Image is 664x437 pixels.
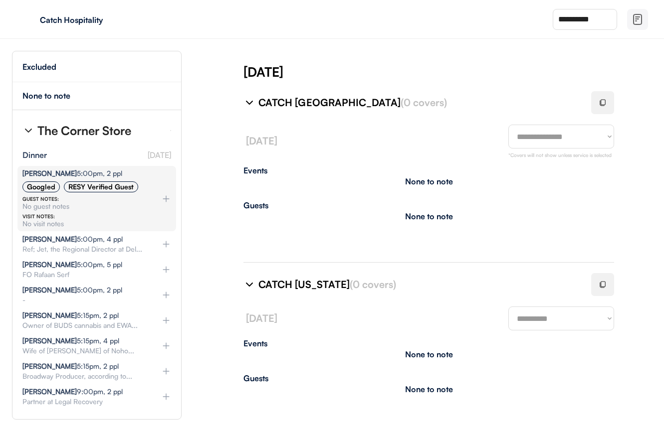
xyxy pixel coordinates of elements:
[22,125,34,137] img: chevron-right%20%281%29.svg
[22,398,145,405] div: Partner at Legal Recovery
[22,337,119,344] div: 5:15pm, 4 ppl
[148,150,171,160] font: [DATE]
[632,13,644,25] img: file-02.svg
[405,350,453,358] div: None to note
[161,265,171,275] img: plus%20%281%29.svg
[258,278,579,291] div: CATCH [US_STATE]
[243,63,664,81] div: [DATE]
[161,341,171,351] img: plus%20%281%29.svg
[37,125,131,137] div: The Corner Store
[22,286,77,294] strong: [PERSON_NAME]
[22,347,145,354] div: Wife of [PERSON_NAME] of Noho...
[405,177,453,185] div: None to note
[22,214,145,219] div: VISIT NOTES:
[243,339,614,347] div: Events
[22,387,77,396] strong: [PERSON_NAME]
[22,220,145,227] div: No visit notes
[246,135,277,147] font: [DATE]
[22,412,77,421] strong: [PERSON_NAME]
[243,201,614,209] div: Guests
[161,392,171,402] img: plus%20%281%29.svg
[22,271,145,278] div: FO Rafaan Serf
[22,413,123,420] div: 9:00pm, 2 ppl
[508,152,612,158] font: *Covers will not show unless service is selected
[243,279,255,291] img: chevron-right%20%281%29.svg
[22,261,122,268] div: 5:00pm, 5 ppl
[22,235,77,243] strong: [PERSON_NAME]
[401,96,447,109] font: (0 covers)
[243,374,614,382] div: Guests
[258,96,579,110] div: CATCH [GEOGRAPHIC_DATA]
[246,312,277,324] font: [DATE]
[405,212,453,220] div: None to note
[22,170,122,177] div: 5:00pm, 2 ppl
[22,63,56,71] div: Excluded
[161,239,171,249] img: plus%20%281%29.svg
[22,287,122,293] div: 5:00pm, 2 ppl
[22,92,89,100] div: None to note
[161,366,171,376] img: plus%20%281%29.svg
[22,363,119,370] div: 5:15pm, 2 ppl
[22,336,77,345] strong: [PERSON_NAME]
[22,296,145,303] div: -
[68,183,134,190] div: RESY Verified Guest
[22,373,145,380] div: Broadway Producer, according to...
[22,311,77,319] strong: [PERSON_NAME]
[22,196,145,201] div: GUEST NOTES:
[22,388,123,395] div: 9:00pm, 2 ppl
[22,246,145,253] div: Ref; Jet, the Regional Director at Del...
[161,194,171,204] img: plus%20%281%29.svg
[405,385,453,393] div: None to note
[350,278,396,291] font: (0 covers)
[243,166,614,174] div: Events
[40,16,166,24] div: Catch Hospitality
[161,315,171,325] img: plus%20%281%29.svg
[22,151,47,159] div: Dinner
[22,169,77,177] strong: [PERSON_NAME]
[161,290,171,300] img: plus%20%281%29.svg
[243,97,255,109] img: chevron-right%20%281%29.svg
[20,11,36,27] img: yH5BAEAAAAALAAAAAABAAEAAAIBRAA7
[22,236,123,243] div: 5:00pm, 4 ppl
[22,362,77,370] strong: [PERSON_NAME]
[27,183,55,190] div: Googled
[22,203,145,210] div: No guest notes
[22,322,145,329] div: Owner of BUDS cannabis and EWA...
[22,312,119,319] div: 5:15pm, 2 ppl
[22,260,77,269] strong: [PERSON_NAME]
